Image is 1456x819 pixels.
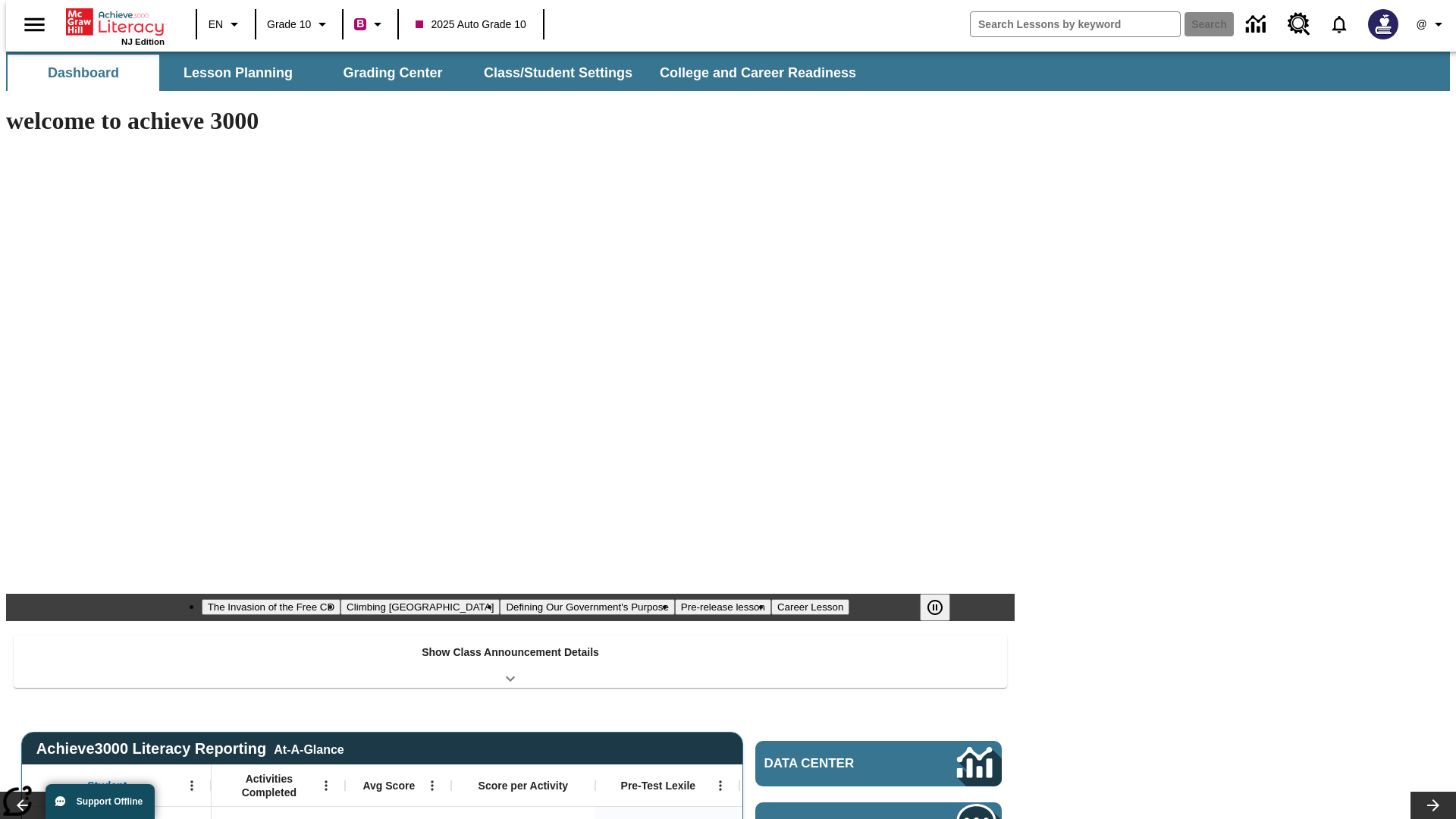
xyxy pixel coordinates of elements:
button: Open Menu [315,774,337,797]
button: Class/Student Settings [472,55,645,91]
button: Pause [920,594,950,621]
button: Slide 4 Pre-release lesson [675,599,771,615]
span: EN [209,17,223,33]
button: College and Career Readiness [648,55,868,91]
button: Slide 2 Climbing Mount Tai [340,599,500,615]
button: Select a new avatar [1359,5,1407,44]
span: Grade 10 [267,17,311,33]
button: Open Menu [421,774,444,797]
button: Slide 3 Defining Our Government's Purpose [500,599,674,615]
span: Support Offline [77,796,143,807]
span: B [356,14,364,33]
button: Language: EN, Select a language [202,11,250,38]
span: Score per Activity [479,779,569,792]
button: Profile/Settings [1407,11,1456,38]
div: At-A-Glance [274,740,344,757]
a: Resource Center, Will open in new tab [1279,4,1319,45]
button: Open Menu [180,774,203,797]
span: NJ Edition [121,37,165,46]
button: Grading Center [317,55,469,91]
button: Grade: Grade 10, Select a grade [261,11,337,38]
button: Slide 5 Career Lesson [771,599,849,615]
div: SubNavbar [6,55,870,91]
button: Lesson carousel, Next [1410,792,1456,819]
img: Avatar [1368,9,1398,39]
div: SubNavbar [6,52,1450,91]
span: Achieve3000 Literacy Reporting [36,740,344,758]
p: Show Class Announcement Details [422,645,599,661]
a: Data Center [755,741,1002,786]
button: Open Menu [709,774,732,797]
div: Show Class Announcement Details [14,635,1007,688]
span: @ [1416,17,1426,33]
span: Activities Completed [219,772,319,799]
span: Data Center [764,756,906,771]
button: Dashboard [8,55,159,91]
div: Home [66,5,165,46]
input: search field [971,12,1180,36]
button: Lesson Planning [162,55,314,91]
button: Support Offline [45,784,155,819]
span: Pre-Test Lexile [621,779,696,792]
a: Home [66,7,165,37]
a: Notifications [1319,5,1359,44]
button: Boost Class color is violet red. Change class color [348,11,393,38]
a: Data Center [1237,4,1279,45]
span: 2025 Auto Grade 10 [416,17,526,33]
span: Student [87,779,127,792]
span: Avg Score [362,779,415,792]
button: Open side menu [12,2,57,47]
button: Slide 1 The Invasion of the Free CD [202,599,340,615]
div: Pause [920,594,965,621]
h1: welcome to achieve 3000 [6,107,1015,135]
